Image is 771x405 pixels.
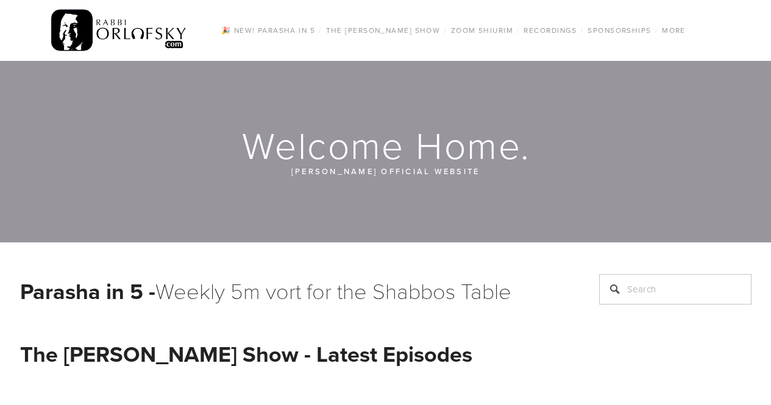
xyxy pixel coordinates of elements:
span: / [319,25,322,35]
span: / [581,25,584,35]
a: Recordings [520,23,580,38]
a: The [PERSON_NAME] Show [322,23,444,38]
a: Sponsorships [584,23,655,38]
input: Search [599,274,751,305]
a: 🎉 NEW! Parasha in 5 [218,23,319,38]
h1: Welcome Home. [20,125,753,164]
span: / [517,25,520,35]
a: More [658,23,689,38]
span: / [444,25,447,35]
p: [PERSON_NAME] official website [93,164,678,178]
img: RabbiOrlofsky.com [51,7,187,54]
strong: Parasha in 5 - [20,275,155,307]
h1: Weekly 5m vort for the Shabbos Table [20,274,569,308]
a: Zoom Shiurim [447,23,517,38]
span: / [655,25,658,35]
strong: The [PERSON_NAME] Show - Latest Episodes [20,338,472,370]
